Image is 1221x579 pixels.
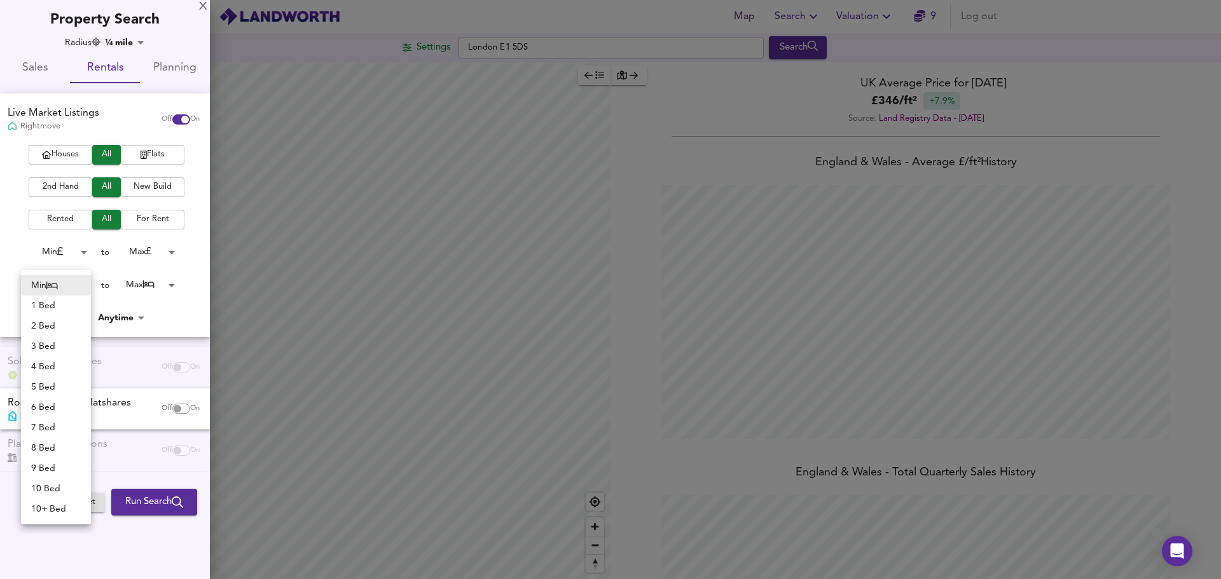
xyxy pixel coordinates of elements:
[21,316,91,336] li: 2 Bed
[21,458,91,479] li: 9 Bed
[21,357,91,377] li: 4 Bed
[21,438,91,458] li: 8 Bed
[21,479,91,499] li: 10 Bed
[21,499,91,519] li: 10+ Bed
[21,296,91,316] li: 1 Bed
[21,397,91,418] li: 6 Bed
[21,275,91,296] li: Min
[21,377,91,397] li: 5 Bed
[21,418,91,438] li: 7 Bed
[1162,536,1192,566] div: Open Intercom Messenger
[21,336,91,357] li: 3 Bed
